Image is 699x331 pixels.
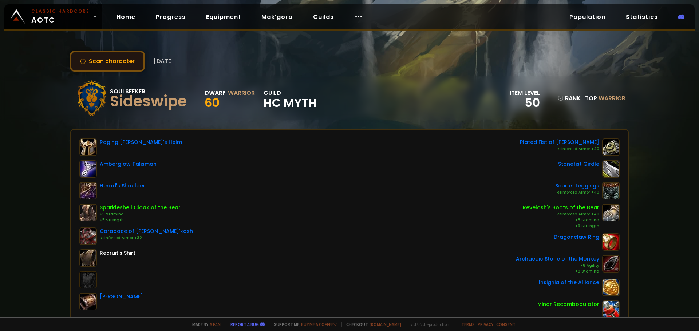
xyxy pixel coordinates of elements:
div: Dwarf [205,88,226,97]
img: item-7718 [79,182,97,199]
img: item-209616 [602,279,620,296]
span: HC Myth [264,97,317,108]
div: Sparkleshell Cloak of the Bear [100,204,181,211]
img: item-7719 [79,138,97,156]
div: item level [510,88,540,97]
a: Terms [461,322,475,327]
div: Recruit's Shirt [100,249,135,257]
img: item-10775 [79,227,97,245]
img: item-10710 [602,233,620,251]
img: item-38 [79,249,97,267]
img: item-10330 [602,182,620,199]
a: [DOMAIN_NAME] [370,322,401,327]
span: Warrior [599,94,625,102]
div: Herod's Shoulder [100,182,145,190]
div: Plated Fist of [PERSON_NAME] [520,138,599,146]
div: rank [558,94,581,103]
div: +5 Strength [100,217,181,223]
div: +9 Strength [523,223,599,229]
img: item-13071 [602,138,620,156]
div: Raging [PERSON_NAME]'s Helm [100,138,182,146]
div: Archaedic Stone of the Monkey [516,255,599,263]
span: 60 [205,94,220,111]
a: Equipment [200,9,247,24]
div: Reinforced Armor +32 [100,235,193,241]
div: Top [585,94,625,103]
span: [DATE] [154,57,174,66]
div: Scarlet Leggings [555,182,599,190]
div: Revelosh's Boots of the Bear [523,204,599,211]
div: +8 Agility [516,263,599,269]
div: Carapace of [PERSON_NAME]'kash [100,227,193,235]
div: +8 Stamina [516,269,599,274]
img: item-11118 [602,255,620,273]
img: item-15579 [79,204,97,221]
button: Scan character [70,51,145,72]
img: item-9387 [602,204,620,221]
div: 50 [510,97,540,108]
span: AOTC [31,8,90,25]
div: Soulseeker [110,87,187,96]
a: Statistics [620,9,664,24]
div: Insignia of the Alliance [539,279,599,286]
a: a fan [210,322,221,327]
div: Sideswipe [110,96,187,107]
div: Dragonclaw Ring [554,233,599,241]
span: Support me, [269,322,337,327]
div: Amberglow Talisman [100,160,157,168]
div: +5 Stamina [100,211,181,217]
small: Classic Hardcore [31,8,90,15]
a: Consent [496,322,516,327]
a: Population [564,9,611,24]
img: item-10824 [79,160,97,178]
div: Minor Recombobulator [537,300,599,308]
div: Warrior [228,88,255,97]
span: Checkout [341,322,401,327]
div: Stonefist Girdle [558,160,599,168]
div: [PERSON_NAME] [100,293,143,300]
a: Guilds [307,9,340,24]
img: item-13012 [79,293,97,310]
a: Privacy [478,322,493,327]
span: Made by [188,322,221,327]
div: guild [264,88,317,108]
div: +8 Stamina [523,217,599,223]
div: Reinforced Armor +40 [520,146,599,152]
a: Classic HardcoreAOTC [4,4,102,29]
img: item-4381 [602,300,620,318]
div: Reinforced Armor +40 [523,211,599,217]
a: Mak'gora [256,9,299,24]
a: Progress [150,9,191,24]
div: Reinforced Armor +40 [555,190,599,195]
img: item-6742 [602,160,620,178]
a: Report a bug [230,322,259,327]
a: Home [111,9,141,24]
a: Buy me a coffee [301,322,337,327]
span: v. d752d5 - production [406,322,449,327]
